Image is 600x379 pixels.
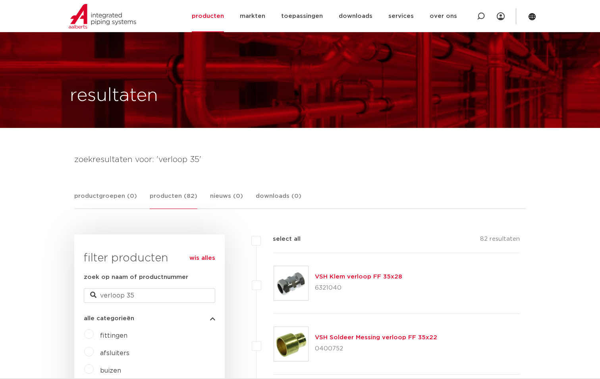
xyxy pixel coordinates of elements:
button: alle categorieën [84,315,215,321]
a: fittingen [100,333,127,339]
label: zoek op naam of productnummer [84,273,188,282]
p: 0400752 [315,342,437,355]
a: downloads (0) [256,191,301,209]
a: wis alles [189,253,215,263]
p: 6321040 [315,282,402,294]
a: producten (82) [150,191,197,209]
p: 82 resultaten [480,234,520,247]
span: alle categorieën [84,315,134,321]
a: buizen [100,367,121,374]
a: productgroepen (0) [74,191,137,209]
h3: filter producten [84,250,215,266]
a: VSH Soldeer Messing verloop FF 35x22 [315,335,437,340]
img: Thumbnail for VSH Klem verloop FF 35x28 [274,266,308,300]
h1: resultaten [70,83,158,108]
img: Thumbnail for VSH Soldeer Messing verloop FF 35x22 [274,327,308,361]
a: afsluiters [100,350,129,356]
a: nieuws (0) [210,191,243,209]
input: zoeken [84,288,215,303]
a: VSH Klem verloop FF 35x28 [315,274,402,280]
label: select all [261,234,301,244]
h4: zoekresultaten voor: 'verloop 35' [74,153,526,166]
